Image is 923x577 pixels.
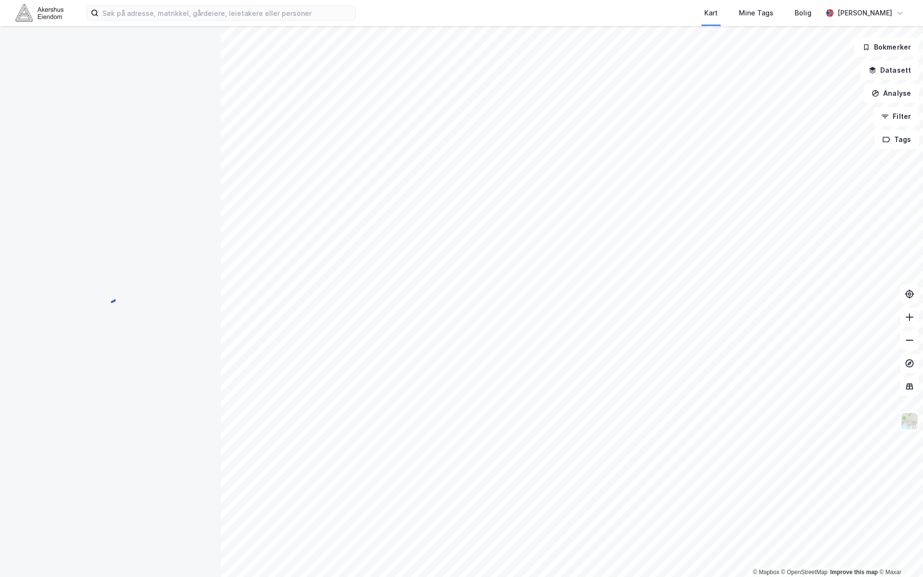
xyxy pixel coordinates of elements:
a: OpenStreetMap [781,569,828,576]
button: Bokmerker [854,38,919,57]
a: Improve this map [830,569,878,576]
iframe: Chat Widget [875,531,923,577]
div: Bolig [795,7,811,19]
img: spinner.a6d8c91a73a9ac5275cf975e30b51cfb.svg [103,288,118,304]
button: Filter [873,107,919,126]
img: akershus-eiendom-logo.9091f326c980b4bce74ccdd9f866810c.svg [15,4,63,21]
div: Kart [704,7,718,19]
button: Datasett [861,61,919,80]
button: Tags [874,130,919,149]
input: Søk på adresse, matrikkel, gårdeiere, leietakere eller personer [99,6,355,20]
div: Mine Tags [739,7,773,19]
a: Mapbox [753,569,779,576]
button: Analyse [863,84,919,103]
div: [PERSON_NAME] [837,7,892,19]
img: Z [900,412,919,430]
div: Kontrollprogram for chat [875,531,923,577]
